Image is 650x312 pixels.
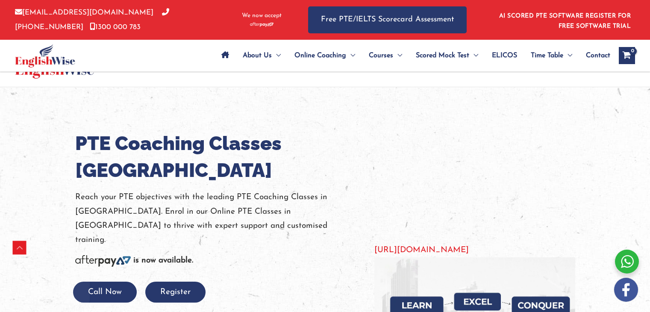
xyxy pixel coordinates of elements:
[614,278,638,302] img: white-facebook.png
[15,9,169,30] a: [PHONE_NUMBER]
[362,41,409,71] a: CoursesMenu Toggle
[215,41,610,71] nav: Site Navigation: Main Menu
[346,41,355,71] span: Menu Toggle
[133,256,193,265] b: is now available.
[294,41,346,71] span: Online Coaching
[90,24,141,31] a: 1300 000 783
[73,288,137,296] a: Call Now
[369,41,393,71] span: Courses
[75,190,362,247] p: Reach your PTE objectives with the leading PTE Coaching Classes in [GEOGRAPHIC_DATA]. Enrol in ou...
[243,41,272,71] span: About Us
[145,282,206,303] button: Register
[15,44,75,68] img: cropped-ew-logo
[619,47,635,64] a: View Shopping Cart, empty
[374,246,469,254] a: [URL][DOMAIN_NAME]
[145,288,206,296] a: Register
[579,41,610,71] a: Contact
[272,41,281,71] span: Menu Toggle
[73,282,137,303] button: Call Now
[416,41,469,71] span: Scored Mock Test
[75,130,362,184] h1: PTE Coaching Classes [GEOGRAPHIC_DATA]
[308,6,467,33] a: Free PTE/IELTS Scorecard Assessment
[563,41,572,71] span: Menu Toggle
[393,41,402,71] span: Menu Toggle
[236,41,288,71] a: About UsMenu Toggle
[524,41,579,71] a: Time TableMenu Toggle
[242,12,282,20] span: We now accept
[75,255,131,267] img: Afterpay-Logo
[492,41,517,71] span: ELICOS
[409,41,485,71] a: Scored Mock TestMenu Toggle
[288,41,362,71] a: Online CoachingMenu Toggle
[494,6,635,34] aside: Header Widget 1
[250,22,274,27] img: Afterpay-Logo
[531,41,563,71] span: Time Table
[469,41,478,71] span: Menu Toggle
[15,9,153,16] a: [EMAIL_ADDRESS][DOMAIN_NAME]
[586,41,610,71] span: Contact
[485,41,524,71] a: ELICOS
[499,13,631,29] a: AI SCORED PTE SOFTWARE REGISTER FOR FREE SOFTWARE TRIAL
